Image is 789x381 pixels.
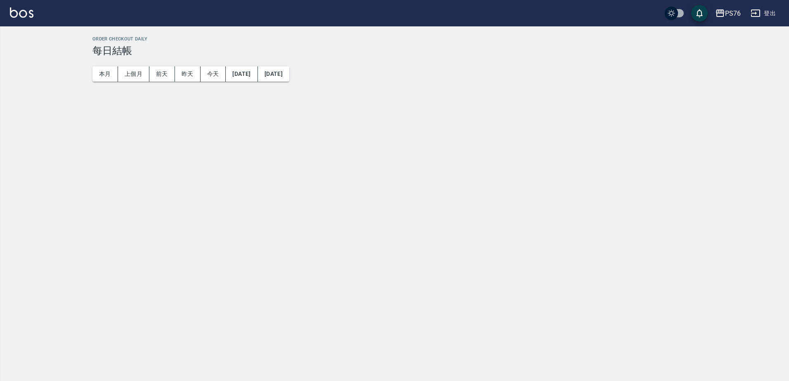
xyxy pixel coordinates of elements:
img: Logo [10,7,33,18]
button: [DATE] [226,66,257,82]
button: [DATE] [258,66,289,82]
button: 前天 [149,66,175,82]
button: 登出 [747,6,779,21]
button: 上個月 [118,66,149,82]
h2: Order checkout daily [92,36,779,42]
button: 今天 [201,66,226,82]
div: PS76 [725,8,741,19]
button: 本月 [92,66,118,82]
h3: 每日結帳 [92,45,779,56]
button: 昨天 [175,66,201,82]
button: PS76 [712,5,744,22]
button: save [691,5,708,21]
